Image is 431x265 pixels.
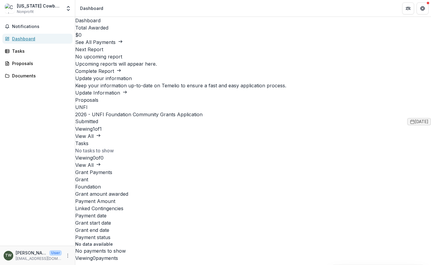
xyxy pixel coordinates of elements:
p: [EMAIL_ADDRESS][DOMAIN_NAME] [16,256,62,261]
div: Dashboard [12,36,68,42]
nav: breadcrumb [78,4,106,13]
p: UNFI [75,104,431,111]
button: Open entity switcher [64,2,73,14]
h2: Total Awarded [75,24,431,31]
a: View All [75,133,101,139]
h2: Update your information [75,75,431,82]
img: Colorado Cowboys Youth Organization [5,4,14,13]
div: Documents [12,73,68,79]
div: Grant end date [75,226,431,234]
div: Grant [75,176,431,183]
div: Linked Contingencies [75,205,431,212]
div: Payment date [75,212,431,219]
h3: Keep your information up-to-date on Temelio to ensure a fast and easy application process. [75,82,431,89]
h1: Dashboard [75,17,431,24]
div: Grant amount awarded [75,190,431,198]
div: Proposals [12,60,68,67]
span: Notifications [12,24,70,29]
p: Viewing 0 of 0 [75,154,431,161]
span: Nonprofit [17,9,34,14]
p: User [49,250,62,256]
p: No data available [75,241,431,247]
div: Foundation [75,183,431,190]
div: Payment Amount [75,198,431,205]
p: Viewing 1 of 1 [75,125,431,132]
div: Grant start date [75,219,431,226]
h3: $0 [75,31,431,39]
div: Payment status [75,234,431,241]
a: Dashboard [2,34,73,44]
h2: Tasks [75,140,431,147]
button: See All Payments [75,39,123,46]
button: Partners [402,2,414,14]
p: No tasks to show [75,147,431,154]
span: Submitted [75,119,98,124]
div: Dashboard [80,5,103,11]
a: Tasks [2,46,73,56]
a: View All [75,162,101,168]
h2: Next Report [75,46,431,53]
div: No payments to show [75,247,431,254]
a: Documents [2,71,73,81]
a: Complete Report [75,68,121,74]
button: More [64,252,71,259]
h3: No upcoming report [75,53,431,60]
p: Viewing 0 payments [75,254,431,262]
h2: Grant Payments [75,169,431,176]
a: 2026 - UNFI Foundation Community Grants Application [75,111,203,117]
button: Notifications [2,22,73,31]
div: Tasks [12,48,68,54]
p: [PERSON_NAME] [16,250,47,256]
button: Get Help [417,2,429,14]
span: [DATE] [415,119,428,124]
div: Theo Warrior [5,254,12,257]
p: Upcoming reports will appear here. [75,60,431,67]
a: Proposals [2,58,73,68]
h2: Proposals [75,96,431,104]
div: [US_STATE] Cowboys Youth Organization [17,3,62,9]
a: Update Information [75,90,127,96]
